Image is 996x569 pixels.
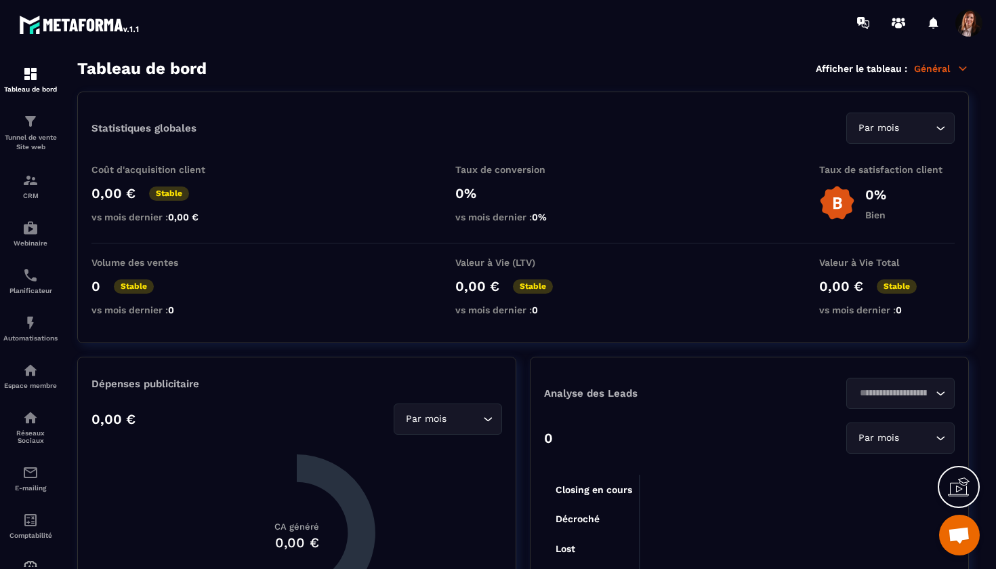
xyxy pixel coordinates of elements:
[91,164,227,175] p: Coût d'acquisition client
[532,212,547,222] span: 0%
[3,382,58,389] p: Espace membre
[3,532,58,539] p: Comptabilité
[3,502,58,549] a: accountantaccountantComptabilité
[455,278,499,294] p: 0,00 €
[819,257,955,268] p: Valeur à Vie Total
[455,257,591,268] p: Valeur à Vie (LTV)
[22,410,39,426] img: social-network
[22,172,39,189] img: formation
[3,484,58,492] p: E-mailing
[149,187,189,201] p: Stable
[91,212,227,222] p: vs mois dernier :
[3,287,58,294] p: Planificateur
[902,431,932,446] input: Search for option
[865,210,886,220] p: Bien
[455,212,591,222] p: vs mois dernier :
[22,220,39,236] img: automations
[556,484,632,496] tspan: Closing en cours
[819,305,955,315] p: vs mois dernier :
[402,412,449,427] span: Par mois
[3,133,58,152] p: Tunnel de vente Site web
[22,465,39,481] img: email
[846,423,955,454] div: Search for option
[449,412,480,427] input: Search for option
[855,431,902,446] span: Par mois
[816,63,907,74] p: Afficher le tableau :
[455,164,591,175] p: Taux de conversion
[3,85,58,93] p: Tableau de bord
[3,192,58,199] p: CRM
[556,543,575,554] tspan: Lost
[819,164,955,175] p: Taux de satisfaction client
[3,305,58,352] a: automationsautomationsAutomatisations
[168,305,174,315] span: 0
[91,257,227,268] p: Volume des ventes
[22,315,39,331] img: automations
[3,429,58,444] p: Réseaux Sociaux
[3,334,58,342] p: Automatisations
[3,210,58,257] a: automationsautomationsWebinaire
[896,305,902,315] span: 0
[91,305,227,315] p: vs mois dernier :
[532,305,538,315] span: 0
[91,185,136,201] p: 0,00 €
[22,362,39,378] img: automations
[544,430,553,446] p: 0
[939,515,980,555] div: Ouvrir le chat
[77,59,207,78] h3: Tableau de bord
[902,121,932,136] input: Search for option
[3,239,58,247] p: Webinaire
[91,378,502,390] p: Dépenses publicitaire
[3,454,58,502] a: emailemailE-mailing
[3,162,58,210] a: formationformationCRM
[22,113,39,130] img: formation
[3,257,58,305] a: schedulerschedulerPlanificateur
[846,378,955,409] div: Search for option
[819,278,863,294] p: 0,00 €
[914,62,969,75] p: Général
[819,185,855,221] img: b-badge-o.b3b20ee6.svg
[22,512,39,528] img: accountant
[3,56,58,103] a: formationformationTableau de bord
[114,279,154,294] p: Stable
[855,386,932,401] input: Search for option
[91,411,136,427] p: 0,00 €
[855,121,902,136] span: Par mois
[513,279,553,294] p: Stable
[19,12,141,37] img: logo
[91,122,196,134] p: Statistiques globales
[22,267,39,283] img: scheduler
[455,185,591,201] p: 0%
[168,212,199,222] span: 0,00 €
[455,305,591,315] p: vs mois dernier :
[556,513,600,524] tspan: Décroché
[22,66,39,82] img: formation
[877,279,917,294] p: Stable
[865,187,886,203] p: 0%
[91,278,100,294] p: 0
[3,352,58,399] a: automationsautomationsEspace membre
[544,387,749,399] p: Analyse des Leads
[3,399,58,454] a: social-networksocial-networkRéseaux Sociaux
[846,113,955,144] div: Search for option
[394,404,502,435] div: Search for option
[3,103,58,162] a: formationformationTunnel de vente Site web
